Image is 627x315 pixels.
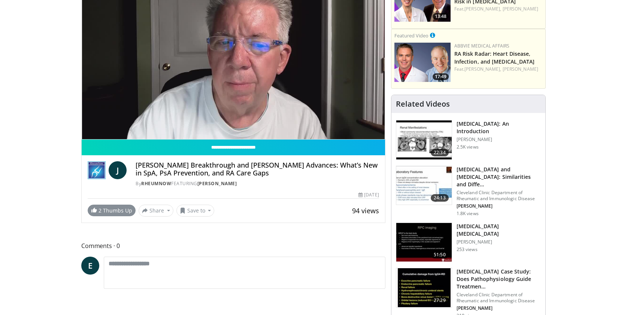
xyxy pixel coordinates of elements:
span: 17:49 [433,73,449,80]
a: J [109,161,127,179]
h3: [MEDICAL_DATA] and [MEDICAL_DATA]: Similarities and Diffe… [457,166,541,188]
img: 5f02b353-f81e-40e5-bc35-c432a737a304.150x105_q85_crop-smart_upscale.jpg [396,223,452,262]
div: Feat. [454,66,542,73]
a: RA Risk Radar: Heart Disease, Infection, and [MEDICAL_DATA] [454,50,535,65]
button: Share [139,205,173,217]
a: 51:50 [MEDICAL_DATA] [MEDICAL_DATA] [PERSON_NAME] 253 views [396,223,541,262]
a: [PERSON_NAME] [197,180,237,187]
p: [PERSON_NAME] [457,239,541,245]
img: bddd47e3-35e4-4163-a366-a6ec5e48e2d3.150x105_q85_crop-smart_upscale.jpg [396,268,452,307]
span: Comments 0 [81,241,385,251]
div: [DATE] [358,192,379,198]
p: 253 views [457,247,478,253]
span: 24:13 [431,194,449,202]
a: [PERSON_NAME] [503,6,538,12]
h3: [MEDICAL_DATA]: An Introduction [457,120,541,135]
p: Cleveland Clinic Department of Rheumatic and Immunologic Disease [457,292,541,304]
a: 24:13 [MEDICAL_DATA] and [MEDICAL_DATA]: Similarities and Diffe… Cleveland Clinic Department of R... [396,166,541,217]
a: [PERSON_NAME], [464,6,501,12]
span: 94 views [352,206,379,215]
p: [PERSON_NAME] [457,137,541,143]
p: 1.8K views [457,211,479,217]
span: 27:29 [431,297,449,304]
img: 639ae221-5c05-4739-ae6e-a8d6e95da367.150x105_q85_crop-smart_upscale.jpg [396,166,452,205]
a: 22:34 [MEDICAL_DATA]: An Introduction [PERSON_NAME] 2.5K views [396,120,541,160]
p: [PERSON_NAME] [457,305,541,311]
h3: [MEDICAL_DATA] Case Study: Does Pathophysiology Guide Treatmen… [457,268,541,290]
a: E [81,257,99,275]
h3: [MEDICAL_DATA] [MEDICAL_DATA] [457,223,541,238]
span: 22:34 [431,149,449,156]
h4: Related Videos [396,100,450,108]
a: RheumNow [141,180,171,187]
p: Cleveland Clinic Department of Rheumatic and Immunologic Disease [457,190,541,202]
span: 2 [99,207,102,214]
span: 13:48 [433,13,449,20]
a: AbbVie Medical Affairs [454,43,510,49]
div: Feat. [454,6,542,12]
a: 17:49 [394,43,451,82]
img: 47980f05-c0f7-4192-9362-4cb0fcd554e5.150x105_q85_crop-smart_upscale.jpg [396,120,452,159]
img: 52ade5ce-f38d-48c3-9990-f38919e14253.png.150x105_q85_crop-smart_upscale.png [394,43,451,82]
h4: [PERSON_NAME] Breakthrough and [PERSON_NAME] Advances: What’s New in SpA, PsA Prevention, and RA ... [136,161,379,177]
div: By FEATURING [136,180,379,187]
p: 2.5K views [457,144,479,150]
a: [PERSON_NAME], [464,66,501,72]
small: Featured Video [394,32,428,39]
img: RheumNow [88,161,106,179]
p: [PERSON_NAME] [457,203,541,209]
button: Save to [176,205,215,217]
span: 51:50 [431,251,449,259]
a: 2 Thumbs Up [88,205,136,216]
a: [PERSON_NAME] [503,66,538,72]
